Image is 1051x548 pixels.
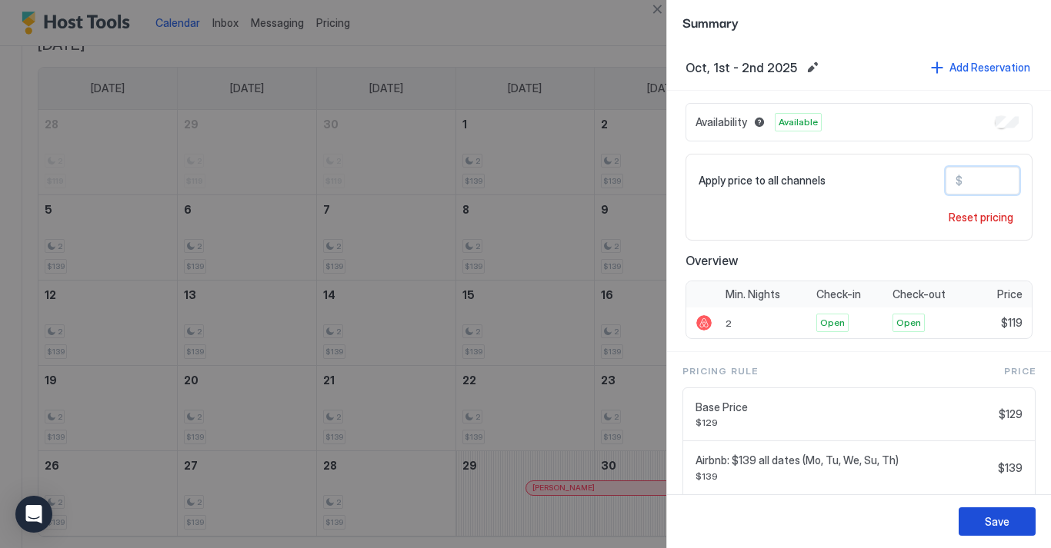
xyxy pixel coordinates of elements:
span: $139 [696,470,992,482]
span: $119 [1001,316,1023,330]
button: Edit date range [803,58,822,77]
span: $129 [696,417,993,428]
div: Reset pricing [949,209,1013,225]
span: Overview [686,253,1033,268]
span: $129 [999,407,1023,421]
span: Availability [696,115,747,129]
span: Open [820,316,845,330]
span: Check-in [816,287,861,301]
div: Save [985,513,1009,530]
span: 2 [726,317,732,329]
span: Min. Nights [726,287,780,301]
span: Summary [682,12,1036,32]
span: Airbnb: $139 all dates (Mo, Tu, We, Su, Th) [696,453,992,467]
button: Reset pricing [943,207,1019,228]
span: Base Price [696,400,993,414]
span: Pricing Rule [682,364,758,378]
span: Check-out [893,287,946,301]
span: $139 [998,461,1023,475]
div: Open Intercom Messenger [15,496,52,533]
span: Price [997,287,1023,301]
span: Oct, 1st - 2nd 2025 [686,60,797,75]
span: Price [1004,364,1036,378]
span: Available [779,115,818,129]
span: Apply price to all channels [699,174,826,188]
span: $ [956,174,963,188]
div: Add Reservation [949,59,1030,75]
button: Save [959,507,1036,536]
button: Blocked dates override all pricing rules and remain unavailable until manually unblocked [750,113,769,131]
button: Add Reservation [929,57,1033,78]
span: Open [896,316,921,330]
